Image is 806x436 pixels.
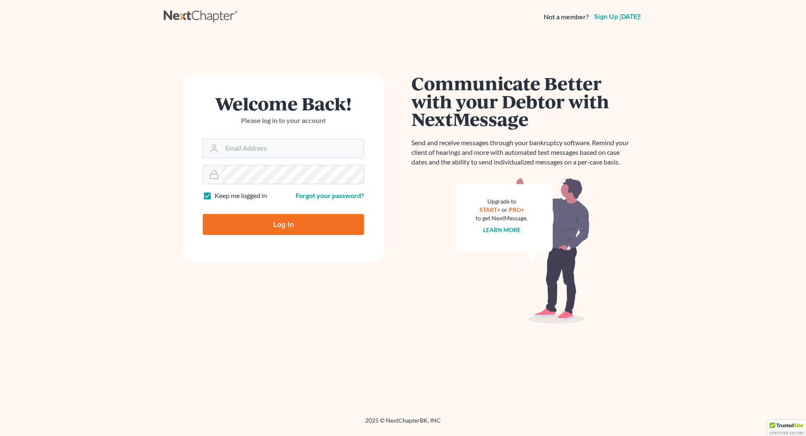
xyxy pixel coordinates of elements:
span: or [502,206,508,213]
div: to get NextMessage. [476,214,528,222]
div: TrustedSite Certified [767,420,806,436]
strong: Not a member? [544,12,589,22]
input: Email Address [222,139,364,158]
a: Learn more [483,226,521,233]
a: START+ [479,206,500,213]
h1: Welcome Back! [203,94,364,112]
input: Log In [203,214,364,235]
img: nextmessage_bg-59042aed3d76b12b5cd301f8e5b87938c9018125f34e5fa2b7a6b67550977c72.svg [455,177,590,324]
div: Upgrade to [476,197,528,206]
p: Send and receive messages through your bankruptcy software. Remind your client of hearings and mo... [411,138,634,167]
a: Forgot your password? [296,191,364,199]
div: 2025 © NextChapterBK, INC [164,416,642,431]
label: Keep me logged in [215,191,267,201]
p: Please log in to your account [203,116,364,125]
a: PRO+ [509,206,524,213]
h1: Communicate Better with your Debtor with NextMessage [411,74,634,128]
a: Sign up [DATE]! [592,13,642,20]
